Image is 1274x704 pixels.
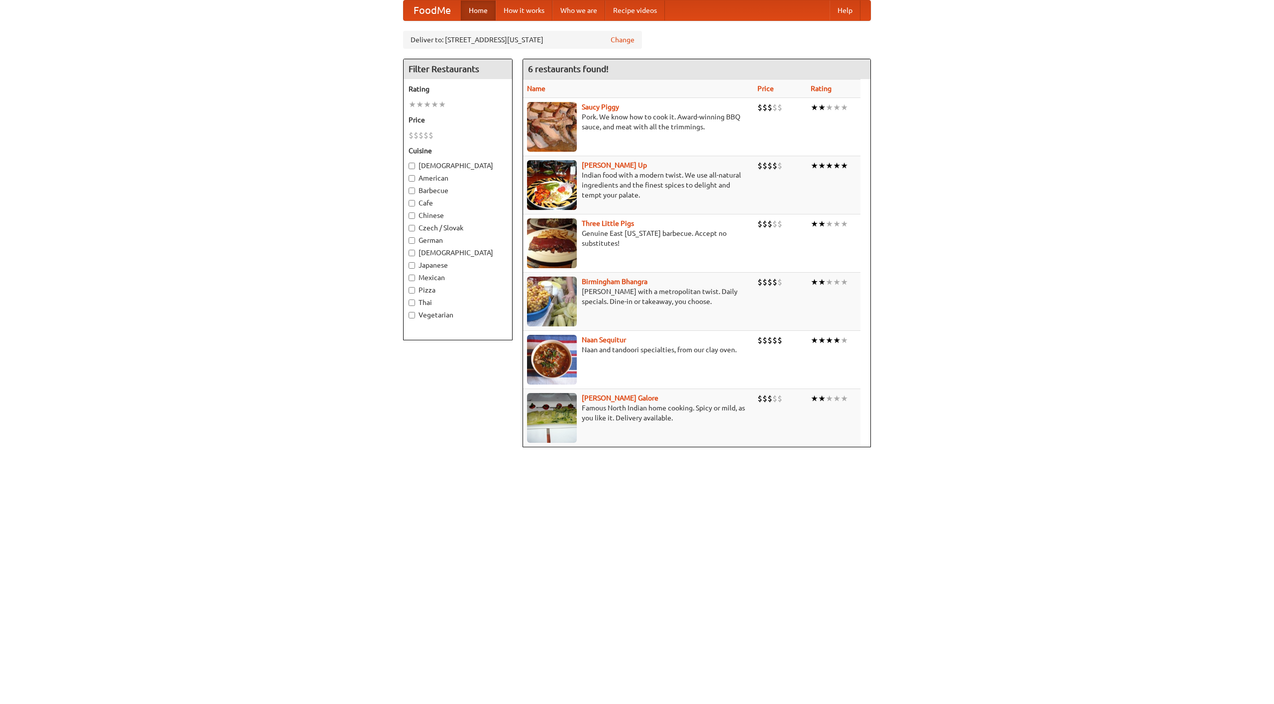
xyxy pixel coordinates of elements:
[772,102,777,113] li: $
[818,102,826,113] li: ★
[431,99,438,110] li: ★
[767,102,772,113] li: $
[767,393,772,404] li: $
[409,260,507,270] label: Japanese
[424,130,428,141] li: $
[424,99,431,110] li: ★
[818,218,826,229] li: ★
[528,64,609,74] ng-pluralize: 6 restaurants found!
[409,275,415,281] input: Mexican
[438,99,446,110] li: ★
[582,278,647,286] a: Birmingham Bhangra
[826,102,833,113] li: ★
[409,312,415,318] input: Vegetarian
[767,218,772,229] li: $
[527,345,749,355] p: Naan and tandoori specialties, from our clay oven.
[767,335,772,346] li: $
[757,85,774,93] a: Price
[826,277,833,288] li: ★
[527,218,577,268] img: littlepigs.jpg
[762,160,767,171] li: $
[841,102,848,113] li: ★
[811,160,818,171] li: ★
[605,0,665,20] a: Recipe videos
[762,335,767,346] li: $
[777,393,782,404] li: $
[409,262,415,269] input: Japanese
[833,160,841,171] li: ★
[527,160,577,210] img: curryup.jpg
[552,0,605,20] a: Who we are
[416,99,424,110] li: ★
[762,393,767,404] li: $
[762,277,767,288] li: $
[841,277,848,288] li: ★
[811,277,818,288] li: ★
[527,287,749,306] p: [PERSON_NAME] with a metropolitan twist. Daily specials. Dine-in or takeaway, you choose.
[772,218,777,229] li: $
[409,250,415,256] input: [DEMOGRAPHIC_DATA]
[409,163,415,169] input: [DEMOGRAPHIC_DATA]
[830,0,860,20] a: Help
[757,393,762,404] li: $
[409,146,507,156] h5: Cuisine
[826,218,833,229] li: ★
[409,212,415,219] input: Chinese
[767,160,772,171] li: $
[409,287,415,294] input: Pizza
[777,335,782,346] li: $
[414,130,419,141] li: $
[777,218,782,229] li: $
[409,298,507,307] label: Thai
[833,277,841,288] li: ★
[582,336,626,344] a: Naan Sequitur
[409,198,507,208] label: Cafe
[582,161,647,169] a: [PERSON_NAME] Up
[409,248,507,258] label: [DEMOGRAPHIC_DATA]
[818,393,826,404] li: ★
[409,130,414,141] li: $
[772,277,777,288] li: $
[527,112,749,132] p: Pork. We know how to cook it. Award-winning BBQ sauce, and meat with all the trimmings.
[811,85,832,93] a: Rating
[409,273,507,283] label: Mexican
[818,160,826,171] li: ★
[582,219,634,227] a: Three Little Pigs
[409,235,507,245] label: German
[409,188,415,194] input: Barbecue
[833,218,841,229] li: ★
[409,310,507,320] label: Vegetarian
[403,31,642,49] div: Deliver to: [STREET_ADDRESS][US_STATE]
[582,103,619,111] a: Saucy Piggy
[772,335,777,346] li: $
[496,0,552,20] a: How it works
[409,285,507,295] label: Pizza
[777,102,782,113] li: $
[762,102,767,113] li: $
[527,393,577,443] img: currygalore.jpg
[527,102,577,152] img: saucy.jpg
[527,228,749,248] p: Genuine East [US_STATE] barbecue. Accept no substitutes!
[527,85,545,93] a: Name
[409,223,507,233] label: Czech / Slovak
[762,218,767,229] li: $
[826,160,833,171] li: ★
[767,277,772,288] li: $
[777,160,782,171] li: $
[409,115,507,125] h5: Price
[841,218,848,229] li: ★
[811,393,818,404] li: ★
[409,161,507,171] label: [DEMOGRAPHIC_DATA]
[757,102,762,113] li: $
[409,186,507,196] label: Barbecue
[527,335,577,385] img: naansequitur.jpg
[582,394,658,402] a: [PERSON_NAME] Galore
[826,393,833,404] li: ★
[811,335,818,346] li: ★
[818,335,826,346] li: ★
